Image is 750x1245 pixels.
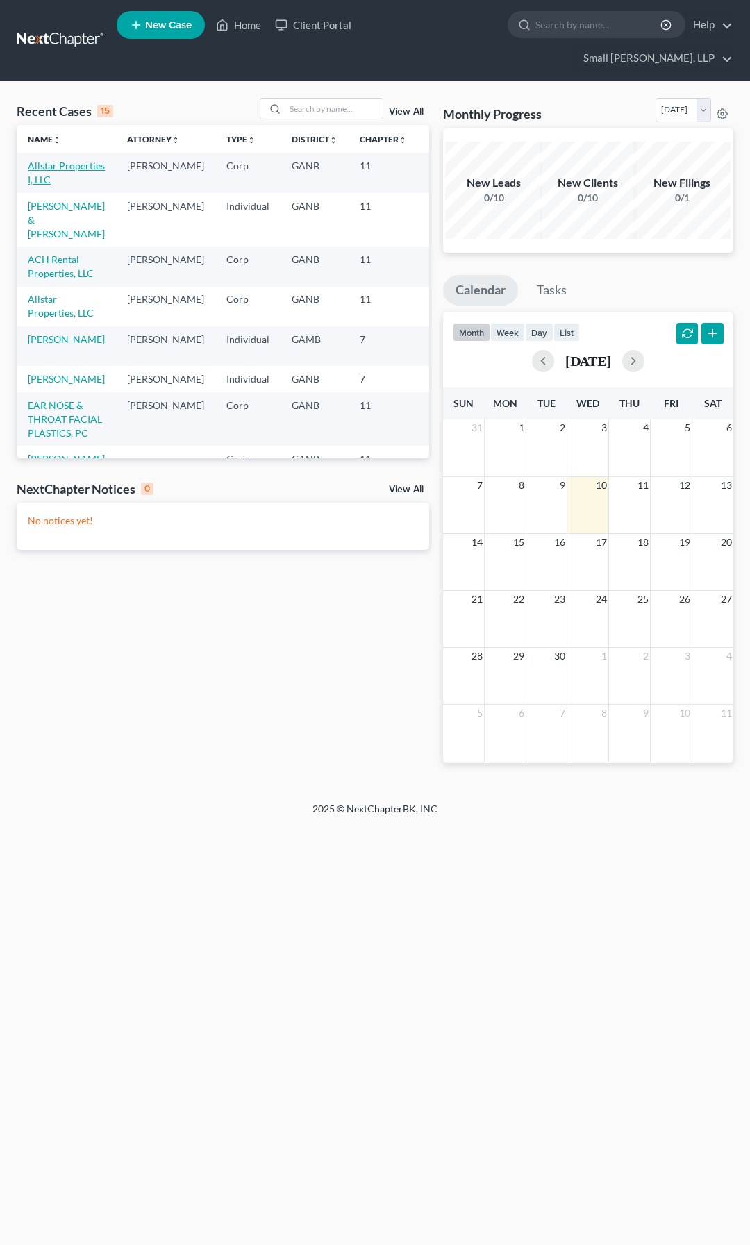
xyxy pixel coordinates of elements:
[493,397,517,409] span: Mon
[719,591,733,608] span: 27
[28,333,105,345] a: [PERSON_NAME]
[281,153,349,192] td: GANB
[418,366,485,392] td: 22-51154
[678,534,692,551] span: 19
[28,514,418,528] p: No notices yet!
[558,419,567,436] span: 2
[636,591,650,608] span: 25
[418,247,485,286] td: 25-41316
[28,253,94,279] a: ACH Rental Properties, LLC
[553,648,567,665] span: 30
[576,46,733,71] a: Small [PERSON_NAME], LLP
[470,419,484,436] span: 31
[17,103,113,119] div: Recent Cases
[418,153,485,192] td: 25-41315
[558,477,567,494] span: 9
[537,397,556,409] span: Tue
[268,12,358,37] a: Client Portal
[686,12,733,37] a: Help
[349,446,418,499] td: 11
[53,136,61,144] i: unfold_more
[28,453,105,492] a: [PERSON_NAME] Development I LLC
[28,399,102,439] a: EAR NOSE & THROAT FACIAL PLASTICS, PC
[470,591,484,608] span: 21
[636,477,650,494] span: 11
[445,191,542,205] div: 0/10
[215,392,281,446] td: Corp
[719,705,733,721] span: 11
[116,153,215,192] td: [PERSON_NAME]
[642,419,650,436] span: 4
[215,153,281,192] td: Corp
[443,275,518,306] a: Calendar
[116,193,215,247] td: [PERSON_NAME]
[215,247,281,286] td: Corp
[445,175,542,191] div: New Leads
[594,591,608,608] span: 24
[683,648,692,665] span: 3
[512,591,526,608] span: 22
[633,175,731,191] div: New Filings
[281,366,349,392] td: GANB
[215,446,281,499] td: Corp
[116,366,215,392] td: [PERSON_NAME]
[28,200,105,240] a: [PERSON_NAME] & [PERSON_NAME]
[349,287,418,326] td: 11
[42,802,708,827] div: 2025 © NextChapterBK, INC
[116,392,215,446] td: [PERSON_NAME]
[389,107,424,117] a: View All
[349,366,418,392] td: 7
[524,275,579,306] a: Tasks
[633,191,731,205] div: 0/1
[642,705,650,721] span: 9
[704,397,722,409] span: Sat
[558,705,567,721] span: 7
[281,247,349,286] td: GANB
[636,534,650,551] span: 18
[517,477,526,494] span: 8
[281,287,349,326] td: GANB
[141,483,153,495] div: 0
[600,648,608,665] span: 1
[292,134,337,144] a: Districtunfold_more
[540,175,637,191] div: New Clients
[215,326,281,366] td: Individual
[540,191,637,205] div: 0/10
[145,20,192,31] span: New Case
[399,136,407,144] i: unfold_more
[719,534,733,551] span: 20
[418,287,485,326] td: 25-41314
[512,534,526,551] span: 15
[443,106,542,122] h3: Monthly Progress
[349,392,418,446] td: 11
[349,326,418,366] td: 7
[281,392,349,446] td: GANB
[490,323,525,342] button: week
[360,134,407,144] a: Chapterunfold_more
[517,705,526,721] span: 6
[453,323,490,342] button: month
[553,323,580,342] button: list
[127,134,180,144] a: Attorneyunfold_more
[28,293,94,319] a: Allstar Properties, LLC
[553,534,567,551] span: 16
[329,136,337,144] i: unfold_more
[172,136,180,144] i: unfold_more
[594,477,608,494] span: 10
[116,247,215,286] td: [PERSON_NAME]
[678,705,692,721] span: 10
[215,287,281,326] td: Corp
[97,105,113,117] div: 15
[209,12,268,37] a: Home
[476,705,484,721] span: 5
[389,485,424,494] a: View All
[719,477,733,494] span: 13
[517,419,526,436] span: 1
[594,534,608,551] span: 17
[600,419,608,436] span: 3
[725,648,733,665] span: 4
[215,193,281,247] td: Individual
[470,648,484,665] span: 28
[349,153,418,192] td: 11
[678,591,692,608] span: 26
